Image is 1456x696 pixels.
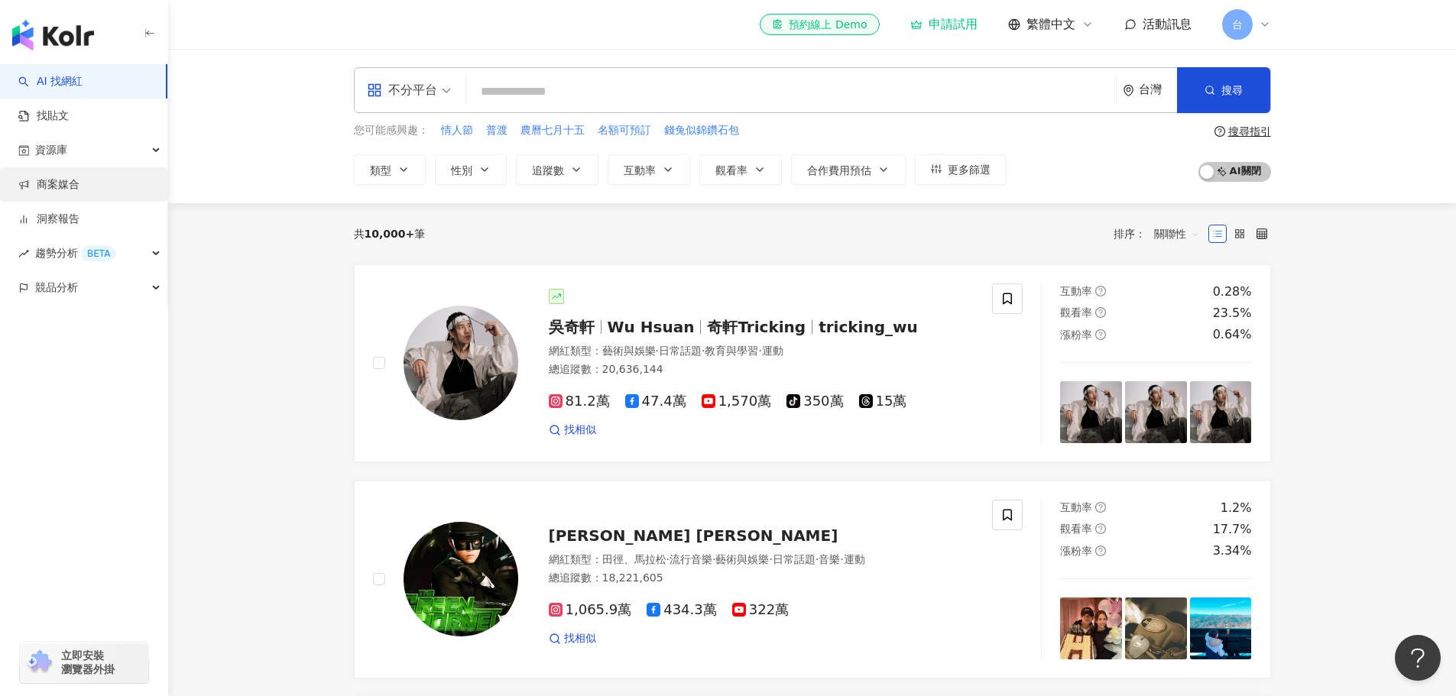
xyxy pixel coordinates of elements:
[564,631,596,646] span: 找相似
[441,123,473,138] span: 情人節
[844,553,865,565] span: 運動
[1139,83,1177,96] div: 台灣
[664,123,739,138] span: 錢兔似錦鑽石包
[24,650,54,675] img: chrome extension
[1095,329,1106,340] span: question-circle
[516,154,598,185] button: 追蹤數
[549,602,632,618] span: 1,065.9萬
[715,553,769,565] span: 藝術與娛樂
[707,318,806,336] span: 奇軒Tricking
[354,154,426,185] button: 類型
[435,154,507,185] button: 性別
[670,553,712,565] span: 流行音樂
[910,17,978,32] a: 申請試用
[786,393,843,410] span: 350萬
[35,270,78,305] span: 競品分析
[702,393,772,410] span: 1,570萬
[367,78,437,102] div: 不分平台
[758,345,761,357] span: ·
[659,345,702,357] span: 日常話題
[624,164,656,176] span: 互動率
[1232,16,1243,33] span: 台
[1060,597,1122,659] img: post-image
[1095,286,1106,296] span: question-circle
[647,602,717,618] span: 434.3萬
[1060,501,1092,513] span: 互動率
[1060,306,1092,319] span: 觀看率
[549,631,596,646] a: 找相似
[699,154,782,185] button: 觀看率
[1190,597,1252,659] img: post-image
[597,122,652,139] button: 名額可預訂
[354,228,426,240] div: 共 筆
[1177,67,1270,113] button: 搜尋
[608,154,690,185] button: 互動率
[602,553,666,565] span: 田徑、馬拉松
[1060,381,1122,443] img: post-image
[1190,381,1252,443] img: post-image
[663,122,740,139] button: 錢兔似錦鑽石包
[1214,126,1225,137] span: question-circle
[1395,635,1441,681] iframe: Help Scout Beacon - Open
[520,123,585,138] span: 農曆七月十五
[1095,307,1106,318] span: question-circle
[549,526,838,545] span: [PERSON_NAME] [PERSON_NAME]
[816,553,819,565] span: ·
[840,553,843,565] span: ·
[1060,329,1092,341] span: 漲粉率
[1095,523,1106,534] span: question-circle
[807,164,871,176] span: 合作費用預估
[549,422,596,438] a: 找相似
[1228,125,1271,138] div: 搜尋指引
[1095,545,1106,556] span: question-circle
[769,553,772,565] span: ·
[549,552,974,568] div: 網紅類型 ：
[859,393,907,410] span: 15萬
[1125,381,1187,443] img: post-image
[1213,305,1252,322] div: 23.5%
[549,571,974,586] div: 總追蹤數 ： 18,221,605
[532,164,564,176] span: 追蹤數
[520,122,585,139] button: 農曆七月十五
[1026,16,1075,33] span: 繁體中文
[35,236,116,270] span: 趨勢分析
[18,177,79,193] a: 商案媒合
[18,248,29,259] span: rise
[440,122,474,139] button: 情人節
[20,642,148,683] a: chrome extension立即安裝 瀏覽器外掛
[1114,222,1208,246] div: 排序：
[35,133,67,167] span: 資源庫
[61,649,115,676] span: 立即安裝 瀏覽器外掛
[549,362,974,377] div: 總追蹤數 ： 20,636,144
[18,212,79,227] a: 洞察報告
[712,553,715,565] span: ·
[404,306,518,420] img: KOL Avatar
[18,74,83,89] a: searchAI 找網紅
[819,318,918,336] span: tricking_wu
[1213,542,1252,559] div: 3.34%
[367,83,382,98] span: appstore
[354,264,1271,462] a: KOL Avatar吳奇軒Wu Hsuan奇軒Trickingtricking_wu網紅類型：藝術與娛樂·日常話題·教育與學習·運動總追蹤數：20,636,14481.2萬47.4萬1,570萬...
[370,164,391,176] span: 類型
[486,123,507,138] span: 普渡
[1060,545,1092,557] span: 漲粉率
[602,345,656,357] span: 藝術與娛樂
[791,154,906,185] button: 合作費用預估
[1213,521,1252,538] div: 17.7%
[656,345,659,357] span: ·
[773,553,816,565] span: 日常話題
[819,553,840,565] span: 音樂
[625,393,686,410] span: 47.4萬
[18,108,69,124] a: 找貼文
[451,164,472,176] span: 性別
[702,345,705,357] span: ·
[760,14,879,35] a: 預約線上 Demo
[549,344,974,359] div: 網紅類型 ：
[772,17,867,32] div: 預約線上 Demo
[915,154,1007,185] button: 更多篩選
[549,318,595,336] span: 吳奇軒
[1123,85,1134,96] span: environment
[608,318,695,336] span: Wu Hsuan
[81,246,116,261] div: BETA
